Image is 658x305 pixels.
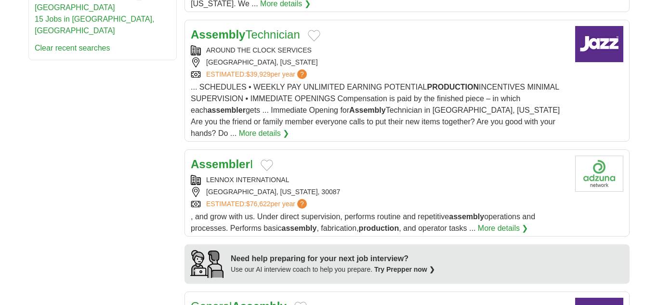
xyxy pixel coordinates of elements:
[575,26,623,62] img: Company logo
[191,158,250,171] strong: Assembler
[191,187,567,197] div: [GEOGRAPHIC_DATA], [US_STATE], 30087
[191,28,300,41] a: AssemblyTechnician
[206,199,309,209] a: ESTIMATED:$76,622per year?
[449,212,484,221] strong: assembly
[231,253,435,265] div: Need help preparing for your next job interview?
[191,45,567,55] div: AROUND THE CLOCK SERVICES
[374,265,435,273] a: Try Prepper now ❯
[282,224,317,232] strong: assembly
[359,224,399,232] strong: production
[575,156,623,192] img: Company logo
[191,57,567,67] div: [GEOGRAPHIC_DATA], [US_STATE]
[35,15,154,35] a: 15 Jobs in [GEOGRAPHIC_DATA], [GEOGRAPHIC_DATA]
[35,44,110,52] a: Clear recent searches
[191,83,560,137] span: ... SCHEDULES • WEEKLY PAY UNLIMITED EARNING POTENTIAL INCENTIVES MINIMAL SUPERVISION • IMMEDIATE...
[261,159,273,171] button: Add to favorite jobs
[231,265,435,275] div: Use our AI interview coach to help you prepare.
[191,158,253,171] a: AssemblerI
[308,30,320,41] button: Add to favorite jobs
[246,70,271,78] span: $39,929
[478,223,528,234] a: More details ❯
[191,175,567,185] div: LENNOX INTERNATIONAL
[191,28,245,41] strong: Assembly
[297,199,307,209] span: ?
[297,69,307,79] span: ?
[239,128,290,139] a: More details ❯
[246,200,271,208] span: $76,622
[427,83,479,91] strong: PRODUCTION
[208,106,246,114] strong: assembler
[349,106,386,114] strong: Assembly
[191,212,535,232] span: , and grow with us. Under direct supervision, performs routine and repetitive operations and proc...
[206,69,309,80] a: ESTIMATED:$39,929per year?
